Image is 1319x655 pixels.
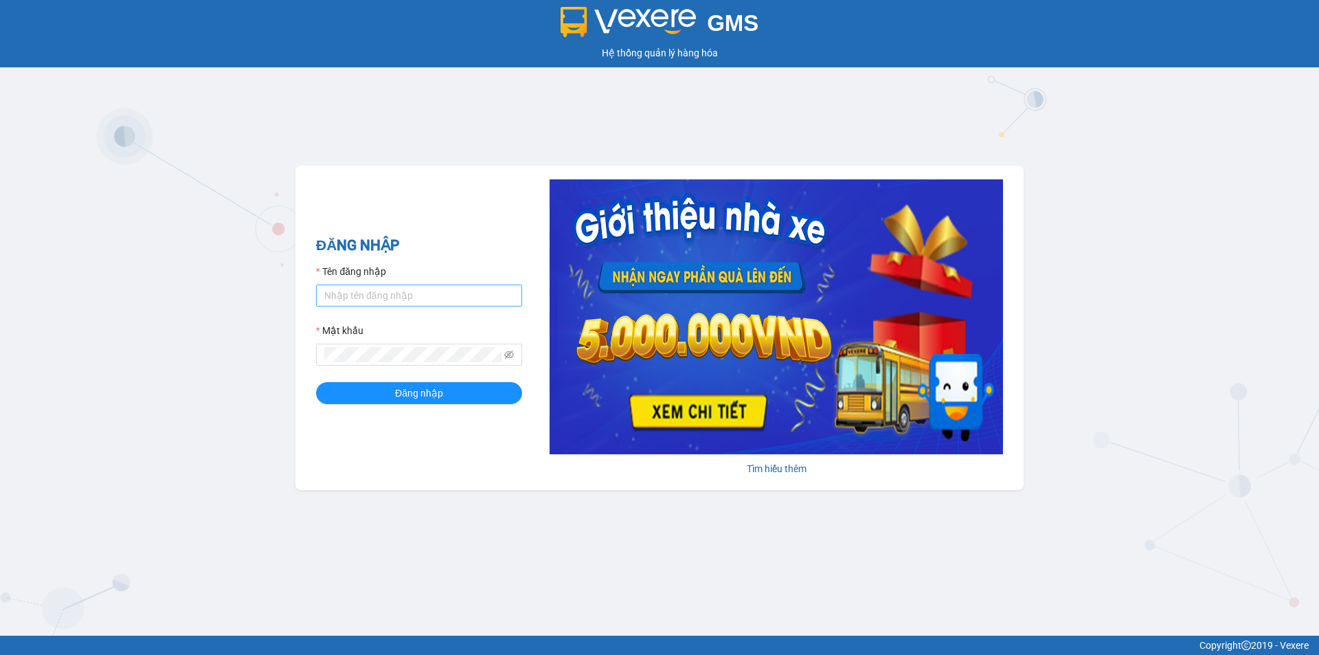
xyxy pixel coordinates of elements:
span: copyright [1241,641,1251,650]
label: Mật khẩu [316,323,363,338]
span: Đăng nhập [395,386,443,401]
span: GMS [707,10,758,36]
div: Hệ thống quản lý hàng hóa [3,45,1316,60]
label: Tên đăng nhập [316,264,386,279]
img: logo 2 [561,7,697,37]
input: Tên đăng nhập [316,285,522,307]
button: Đăng nhập [316,382,522,404]
div: Tìm hiểu thêm [550,461,1003,476]
a: GMS [561,21,759,32]
h2: ĐĂNG NHẬP [316,234,522,257]
div: Copyright 2019 - Vexere [10,638,1309,653]
img: banner-0 [550,179,1003,454]
span: eye-invisible [504,350,514,359]
input: Mật khẩu [324,347,501,362]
